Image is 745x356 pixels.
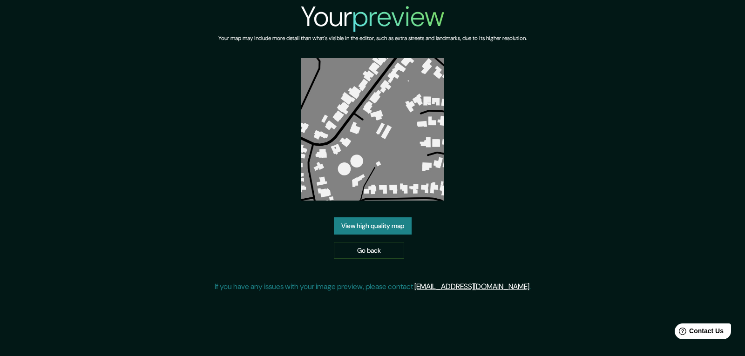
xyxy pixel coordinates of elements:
[662,320,735,346] iframe: Help widget launcher
[218,34,527,43] h6: Your map may include more detail than what's visible in the editor, such as extra streets and lan...
[301,58,444,201] img: created-map-preview
[334,217,412,235] a: View high quality map
[414,282,529,291] a: [EMAIL_ADDRESS][DOMAIN_NAME]
[334,242,404,259] a: Go back
[215,281,531,292] p: If you have any issues with your image preview, please contact .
